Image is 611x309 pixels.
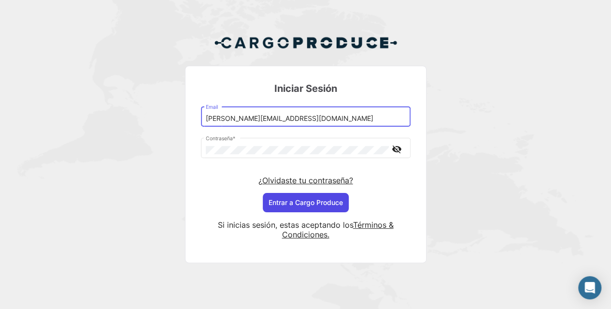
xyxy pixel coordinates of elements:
[206,115,405,123] input: Email
[214,31,398,54] img: Cargo Produce Logo
[258,176,353,185] a: ¿Olvidaste tu contraseña?
[263,193,349,212] button: Entrar a Cargo Produce
[282,220,394,239] a: Términos & Condiciones.
[201,82,411,95] h3: Iniciar Sesión
[391,143,403,155] mat-icon: visibility_off
[578,276,601,299] div: Abrir Intercom Messenger
[218,220,353,230] span: Si inicias sesión, estas aceptando los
